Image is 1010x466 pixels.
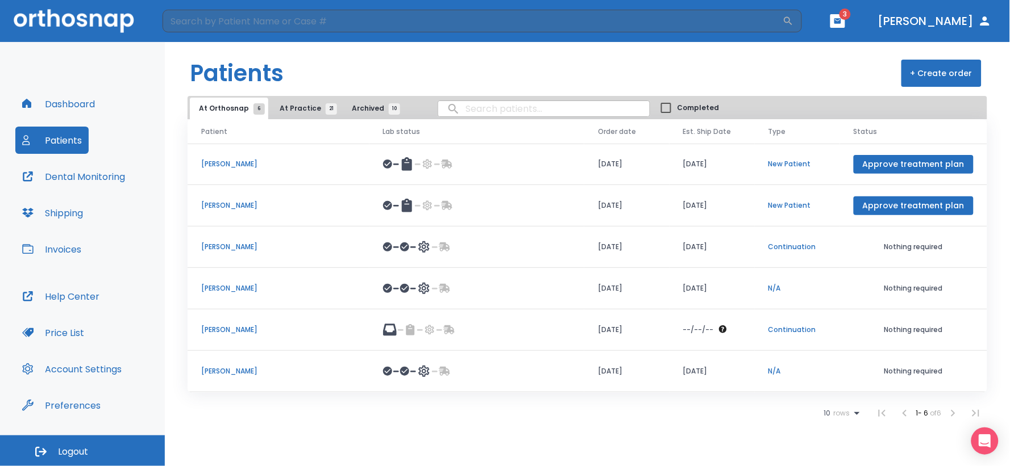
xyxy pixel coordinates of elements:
span: At Orthosnap [199,103,259,114]
p: N/A [768,283,826,293]
span: At Practice [280,103,331,114]
button: Preferences [15,392,107,419]
span: of 6 [930,408,942,418]
span: Lab status [383,127,421,137]
button: Invoices [15,236,88,263]
span: 10 [389,103,400,115]
p: Continuation [768,242,826,252]
td: [DATE] [670,185,755,226]
button: Price List [15,319,91,346]
h1: Patients [190,56,284,90]
span: Logout [58,446,88,458]
span: Est. Ship Date [683,127,731,137]
td: [DATE] [670,268,755,309]
button: [PERSON_NAME] [874,11,996,31]
button: Dashboard [15,90,102,117]
span: Type [768,127,786,137]
p: [PERSON_NAME] [201,366,356,376]
span: Archived [352,103,394,114]
button: + Create order [901,60,982,87]
img: Orthosnap [14,9,134,32]
td: [DATE] [670,226,755,268]
td: [DATE] [584,144,670,185]
td: [DATE] [584,351,670,392]
button: Approve treatment plan [854,155,974,174]
span: 3 [839,9,851,20]
p: [PERSON_NAME] [201,242,356,252]
input: search [438,98,650,120]
button: Approve treatment plan [854,196,974,215]
p: [PERSON_NAME] [201,159,356,169]
span: 10 [824,409,831,417]
td: [DATE] [584,185,670,226]
span: Order date [598,127,636,137]
p: Nothing required [854,283,974,293]
div: Open Intercom Messenger [971,427,999,455]
button: Account Settings [15,355,128,383]
div: The date will be available after approving treatment plan [683,325,741,335]
td: [DATE] [670,351,755,392]
p: Nothing required [854,366,974,376]
p: [PERSON_NAME] [201,325,356,335]
div: tabs [190,98,406,119]
input: Search by Patient Name or Case # [163,10,783,32]
td: [DATE] [670,144,755,185]
span: 6 [253,103,265,115]
p: [PERSON_NAME] [201,283,356,293]
button: Shipping [15,199,90,226]
p: Continuation [768,325,826,335]
p: New Patient [768,159,826,169]
p: New Patient [768,200,826,211]
p: [PERSON_NAME] [201,200,356,211]
p: N/A [768,366,826,376]
td: [DATE] [584,268,670,309]
td: [DATE] [584,226,670,268]
span: 1 - 6 [916,408,930,418]
span: Patient [201,127,227,137]
div: Tooltip anchor [98,400,109,410]
button: Dental Monitoring [15,163,132,190]
span: rows [831,409,850,417]
span: Completed [678,103,720,113]
p: --/--/-- [683,325,714,335]
span: 21 [326,103,337,115]
p: Nothing required [854,242,974,252]
span: Status [854,127,878,137]
p: Nothing required [854,325,974,335]
button: Help Center [15,283,106,310]
td: [DATE] [584,309,670,351]
button: Patients [15,127,89,154]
